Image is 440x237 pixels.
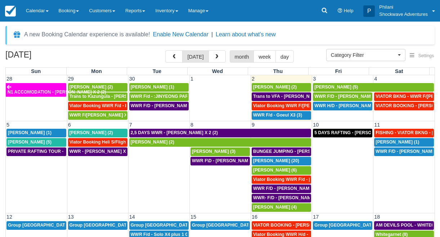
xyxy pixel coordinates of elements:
a: WWR F/D - [PERSON_NAME] X1 (1) [374,147,434,156]
a: WWR- F/D - [PERSON_NAME] 2 (2) [252,194,311,202]
a: [PERSON_NAME] (6) [252,166,311,175]
a: 5 DAYS RAFTING - [PERSON_NAME] X 2 (4) [313,129,372,137]
a: Viator Booking WWR F/d - Duty [PERSON_NAME] 2 (2) [68,102,127,110]
span: Help [344,8,354,13]
a: [PERSON_NAME] (1) [6,129,66,137]
a: [PERSON_NAME] (20) [252,157,311,165]
span: 15 [190,214,197,220]
i: Help [338,9,342,13]
a: [PERSON_NAME] (3) [190,147,250,156]
span: 9 [251,122,255,128]
a: Trans to Kazungula - [PERSON_NAME] x 1 (2) [68,92,127,101]
span: [PERSON_NAME] (20) [253,158,299,163]
span: 16 [251,214,258,220]
span: Category Filter [331,51,396,59]
span: Group [GEOGRAPHIC_DATA] (54) [192,223,262,228]
span: Whitegarnet (8) [376,232,408,237]
span: VIATOR BOOKING - [PERSON_NAME] X 4 (4) [253,223,347,228]
span: [PERSON_NAME] (3) [192,149,235,154]
div: P [363,5,375,17]
span: Wed [212,68,223,74]
span: WWR H/D - [PERSON_NAME] 5 (5) [314,103,386,108]
span: [PERSON_NAME] (5) [314,85,358,90]
span: N1 ACCOMODATION - [PERSON_NAME] X 2 (2) [8,90,106,95]
span: [PERSON_NAME] (1) [131,85,174,90]
a: PRIVATE RAFTING TOUR - [PERSON_NAME] X 5 (5) [6,147,66,156]
span: 18 [373,214,381,220]
a: Learn about what's new [216,31,276,37]
img: checkfront-main-nav-mini-logo.png [5,6,16,17]
a: Viator Booking Heli S/Flight - [PERSON_NAME] X 1 (1) [68,138,127,147]
button: Settings [405,51,438,61]
span: [PERSON_NAME] (2) [69,130,113,135]
a: [PERSON_NAME] (5) [313,83,434,92]
span: 12 [6,214,13,220]
span: 4 [373,76,378,82]
span: Mon [91,68,102,74]
span: [PERSON_NAME] (2) [253,85,297,90]
span: 14 [129,214,136,220]
button: Category Filter [326,49,405,61]
span: 7 [129,122,133,128]
div: A new Booking Calendar experience is available! [24,30,150,39]
span: Sun [31,68,41,74]
span: Group [GEOGRAPHIC_DATA] (36) [131,223,201,228]
span: WWR F/[PERSON_NAME] X2 (2) [69,113,136,118]
a: [PERSON_NAME] (4) [252,203,311,212]
span: Group [GEOGRAPHIC_DATA] (18) [8,223,78,228]
a: WWR F/D - [PERSON_NAME] X 4 (4) [313,92,372,101]
button: [DATE] [182,50,208,63]
span: WWR F/D - [PERSON_NAME] X 1 (1) [131,103,206,108]
span: WWR F/D - [PERSON_NAME] X 4 (4) [314,94,390,99]
a: WWR F/D - [PERSON_NAME] X 1 (1) [129,102,189,110]
a: Group [GEOGRAPHIC_DATA] (18) [68,221,127,230]
a: WWR F/d - :JINYEONG PARK X 4 (4) [129,92,189,101]
a: WWR H/D - [PERSON_NAME] 5 (5) [313,102,372,110]
a: [PERSON_NAME] (1) [129,83,189,92]
a: AM DEVILS POOL - WHITEGARNET X4 (4) [374,221,434,230]
span: Sat [395,68,403,74]
span: Viator Booking Heli S/Flight - [PERSON_NAME] X 1 (1) [69,140,183,145]
span: PRIVATE RAFTING TOUR - [PERSON_NAME] X 5 (5) [8,149,116,154]
button: month [230,50,254,63]
span: 3 [312,76,316,82]
span: 6 [67,122,72,128]
span: [PERSON_NAME] (2) [131,140,174,145]
a: [PERSON_NAME] (5) [6,138,66,147]
span: 29 [67,76,75,82]
a: N1 ACCOMODATION - [PERSON_NAME] X 2 (2) [6,83,66,97]
span: WWR - [PERSON_NAME] X 2 (2) [69,149,136,154]
span: Group [GEOGRAPHIC_DATA] (18) [314,223,385,228]
span: Thu [273,68,283,74]
p: Philani [379,4,428,11]
span: 2,5 DAYS WWR - [PERSON_NAME] X 2 (2) [131,130,218,135]
span: Group [GEOGRAPHIC_DATA] (18) [69,223,140,228]
a: [PERSON_NAME] (2) [68,83,127,92]
span: 13 [67,214,75,220]
span: WWR F/D - [PERSON_NAME] X 4 (4) [253,186,328,191]
h2: [DATE] [5,50,96,64]
a: WWR F/[PERSON_NAME] X2 (2) [68,111,127,120]
a: Viator Booking WWR F/[PERSON_NAME] X 2 (2) [252,102,311,110]
span: [PERSON_NAME] (6) [253,168,297,173]
span: 17 [312,214,319,220]
span: Settings [418,53,434,58]
span: 28 [6,76,13,82]
a: WWR - [PERSON_NAME] X 2 (2) [68,147,127,156]
span: WWR F/d - Solo X4 plus 1 Guide (4) [131,232,205,237]
span: 5 DAYS RAFTING - [PERSON_NAME] X 2 (4) [314,130,406,135]
a: Group [GEOGRAPHIC_DATA] (18) [6,221,66,230]
span: Trans to Kazungula - [PERSON_NAME] x 1 (2) [69,94,165,99]
a: [PERSON_NAME] (2) [129,138,311,147]
span: 11 [373,122,381,128]
a: WWR F/D - [PERSON_NAME] X 4 (4) [252,184,311,193]
span: 10 [312,122,319,128]
a: Trans to VFA - [PERSON_NAME] X 2 (2) [252,92,311,101]
span: | [211,31,213,37]
a: Group [GEOGRAPHIC_DATA] (54) [190,221,250,230]
span: 1 [190,76,194,82]
a: WWR F/d - Goeul X3 (3) [252,111,311,120]
a: VIATOR BOOKING - [PERSON_NAME] 2 (2) [374,102,434,110]
a: FISHING - VIATOR BKNG - [PERSON_NAME] 2 (2) [374,129,434,137]
span: [PERSON_NAME] (5) [8,140,51,145]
